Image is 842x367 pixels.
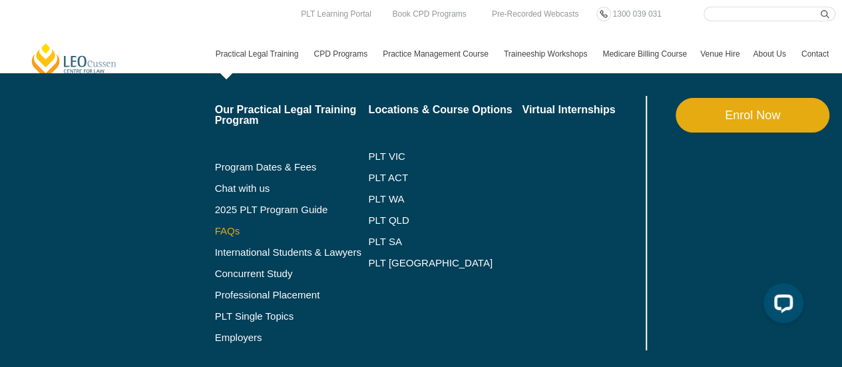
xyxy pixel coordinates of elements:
[215,247,369,258] a: International Students & Lawyers
[368,236,522,247] a: PLT SA
[307,35,376,73] a: CPD Programs
[215,162,369,173] a: Program Dates & Fees
[215,226,369,236] a: FAQs
[215,105,369,126] a: Our Practical Legal Training Program
[746,35,794,73] a: About Us
[368,194,489,204] a: PLT WA
[215,183,369,194] a: Chat with us
[609,7,664,21] a: 1300 039 031
[298,7,375,21] a: PLT Learning Portal
[753,278,809,334] iframe: LiveChat chat widget
[522,105,642,115] a: Virtual Internships
[30,42,118,80] a: [PERSON_NAME] Centre for Law
[215,204,335,215] a: 2025 PLT Program Guide
[368,173,522,183] a: PLT ACT
[215,332,369,343] a: Employers
[676,98,829,133] a: Enrol Now
[368,151,522,162] a: PLT VIC
[612,9,661,19] span: 1300 039 031
[376,35,497,73] a: Practice Management Course
[368,258,522,268] a: PLT [GEOGRAPHIC_DATA]
[215,268,369,279] a: Concurrent Study
[596,35,694,73] a: Medicare Billing Course
[489,7,582,21] a: Pre-Recorded Webcasts
[694,35,746,73] a: Venue Hire
[209,35,308,73] a: Practical Legal Training
[215,290,369,300] a: Professional Placement
[368,215,522,226] a: PLT QLD
[215,311,369,322] a: PLT Single Topics
[368,105,522,115] a: Locations & Course Options
[795,35,835,73] a: Contact
[497,35,596,73] a: Traineeship Workshops
[389,7,469,21] a: Book CPD Programs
